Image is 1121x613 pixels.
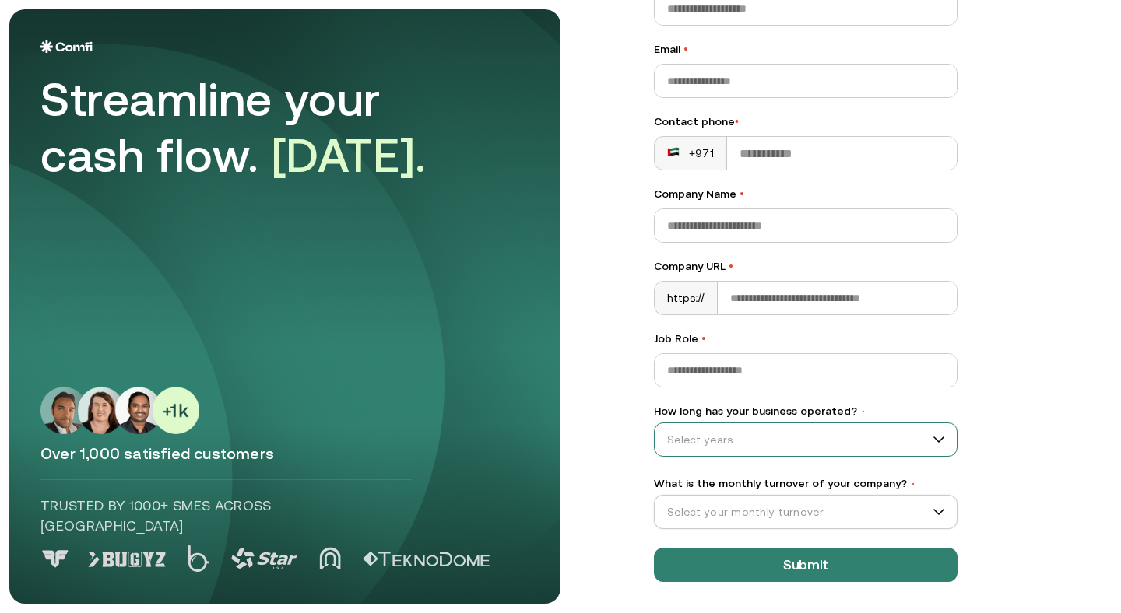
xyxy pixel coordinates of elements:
[40,496,412,536] p: Trusted by 1000+ SMEs across [GEOGRAPHIC_DATA]
[729,260,733,272] span: •
[735,115,739,128] span: •
[40,550,70,568] img: Logo 0
[363,552,490,567] img: Logo 5
[683,43,688,55] span: •
[701,332,706,345] span: •
[654,475,958,492] label: What is the monthly turnover of your company?
[654,548,958,582] button: Submit
[88,552,166,567] img: Logo 1
[188,545,209,572] img: Logo 2
[654,41,958,58] label: Email
[740,187,744,200] span: •
[654,258,958,275] label: Company URL
[40,443,529,464] p: Over 1,000 satisfied customers
[654,403,958,419] label: How long has your business operated?
[654,186,958,202] label: Company Name
[910,478,916,489] span: •
[667,145,714,161] div: +971
[231,548,297,569] img: Logo 3
[654,114,958,130] div: Contact phone
[654,331,958,347] label: Job Role
[860,406,866,417] span: •
[319,547,341,569] img: Logo 4
[40,72,476,184] div: Streamline your cash flow.
[40,40,93,53] img: Logo
[272,128,427,182] span: [DATE].
[655,282,718,314] div: https://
